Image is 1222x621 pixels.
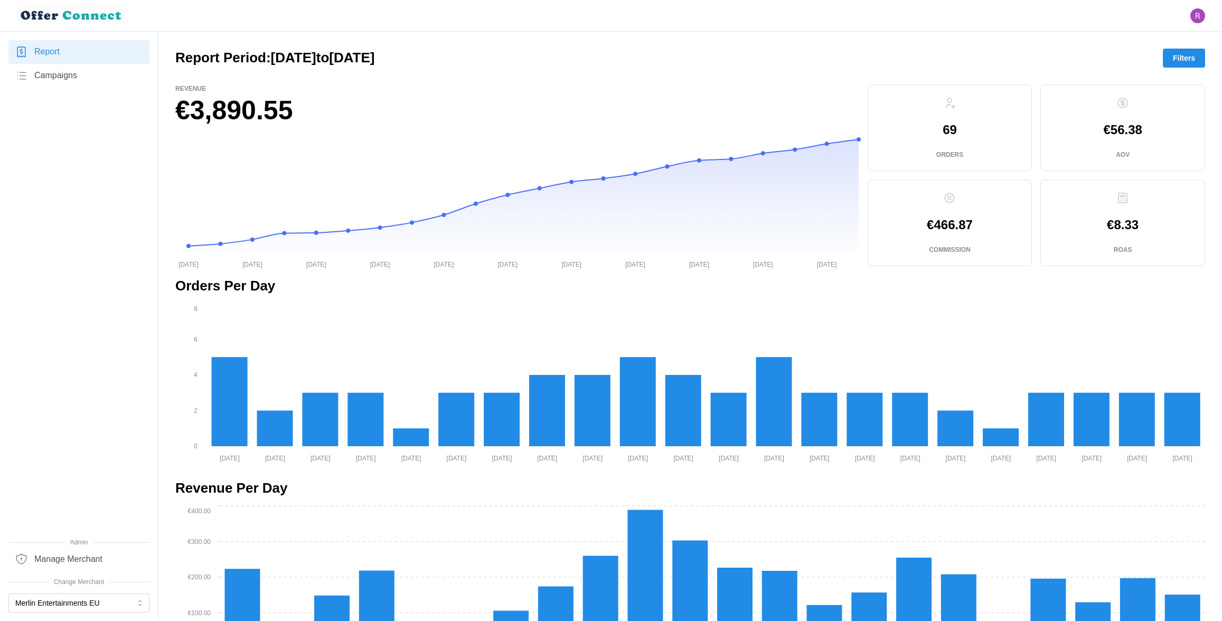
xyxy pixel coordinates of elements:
tspan: 0 [194,443,198,450]
tspan: [DATE] [492,454,512,462]
tspan: [DATE] [719,454,739,462]
tspan: €300.00 [188,538,211,545]
tspan: [DATE] [434,260,454,268]
tspan: [DATE] [265,454,285,462]
tspan: [DATE] [991,454,1011,462]
button: Filters [1163,49,1205,68]
tspan: [DATE] [242,260,262,268]
h2: Orders Per Day [175,277,1205,295]
tspan: [DATE] [673,454,693,462]
span: Report [34,45,60,59]
tspan: [DATE] [497,260,518,268]
tspan: [DATE] [855,454,875,462]
tspan: [DATE] [537,454,557,462]
tspan: [DATE] [900,454,920,462]
span: Admin [8,538,149,548]
tspan: €200.00 [188,573,211,581]
span: Campaigns [34,69,77,82]
tspan: [DATE] [370,260,390,268]
tspan: [DATE] [311,454,331,462]
tspan: [DATE] [220,454,240,462]
tspan: €400.00 [188,507,211,515]
h2: Revenue Per Day [175,479,1205,497]
button: Open user button [1190,8,1205,23]
img: Ryan Gribben [1190,8,1205,23]
p: Commission [929,246,971,255]
tspan: [DATE] [1082,454,1102,462]
p: Orders [936,150,963,159]
tspan: [DATE] [306,260,326,268]
p: €8.33 [1107,219,1139,231]
a: Campaigns [8,64,149,88]
img: loyalBe Logo [17,6,127,25]
tspan: [DATE] [1127,454,1147,462]
p: €56.38 [1103,124,1142,136]
tspan: [DATE] [817,260,837,268]
p: 69 [943,124,957,136]
tspan: 4 [194,371,198,379]
tspan: 2 [194,407,198,415]
p: Revenue [175,84,859,93]
tspan: [DATE] [401,454,421,462]
tspan: [DATE] [178,260,199,268]
tspan: [DATE] [447,454,467,462]
span: Filters [1173,49,1195,67]
tspan: [DATE] [1036,454,1056,462]
tspan: [DATE] [753,260,773,268]
tspan: [DATE] [628,454,648,462]
a: Report [8,40,149,64]
tspan: 8 [194,305,198,312]
p: ROAS [1114,246,1132,255]
h2: Report Period: [DATE] to [DATE] [175,49,374,67]
tspan: €100.00 [188,609,211,617]
tspan: [DATE] [810,454,830,462]
h1: €3,890.55 [175,93,859,128]
tspan: 6 [194,336,198,343]
tspan: [DATE] [689,260,709,268]
span: Manage Merchant [34,553,102,566]
p: AOV [1116,150,1130,159]
span: Change Merchant [8,577,149,587]
tspan: [DATE] [356,454,376,462]
tspan: [DATE] [625,260,645,268]
tspan: [DATE] [1172,454,1192,462]
tspan: [DATE] [764,454,784,462]
a: Manage Merchant [8,547,149,571]
tspan: [DATE] [946,454,966,462]
p: €466.87 [927,219,973,231]
button: Merlin Entertainments EU [8,594,149,613]
tspan: [DATE] [582,454,603,462]
tspan: [DATE] [561,260,581,268]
